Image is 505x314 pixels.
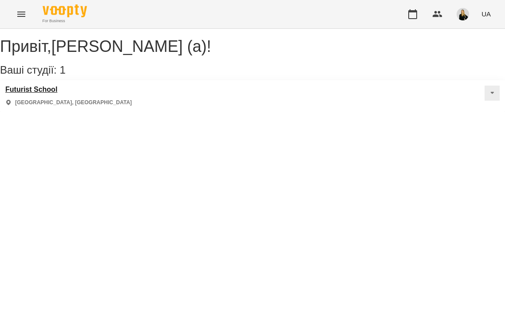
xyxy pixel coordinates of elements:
[5,86,132,94] a: Futurist School
[59,64,65,76] span: 1
[481,9,491,19] span: UA
[43,4,87,17] img: Voopty Logo
[15,99,132,106] p: [GEOGRAPHIC_DATA], [GEOGRAPHIC_DATA]
[11,4,32,25] button: Menu
[478,6,494,22] button: UA
[457,8,469,20] img: 4a571d9954ce9b31f801162f42e49bd5.jpg
[43,18,87,24] span: For Business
